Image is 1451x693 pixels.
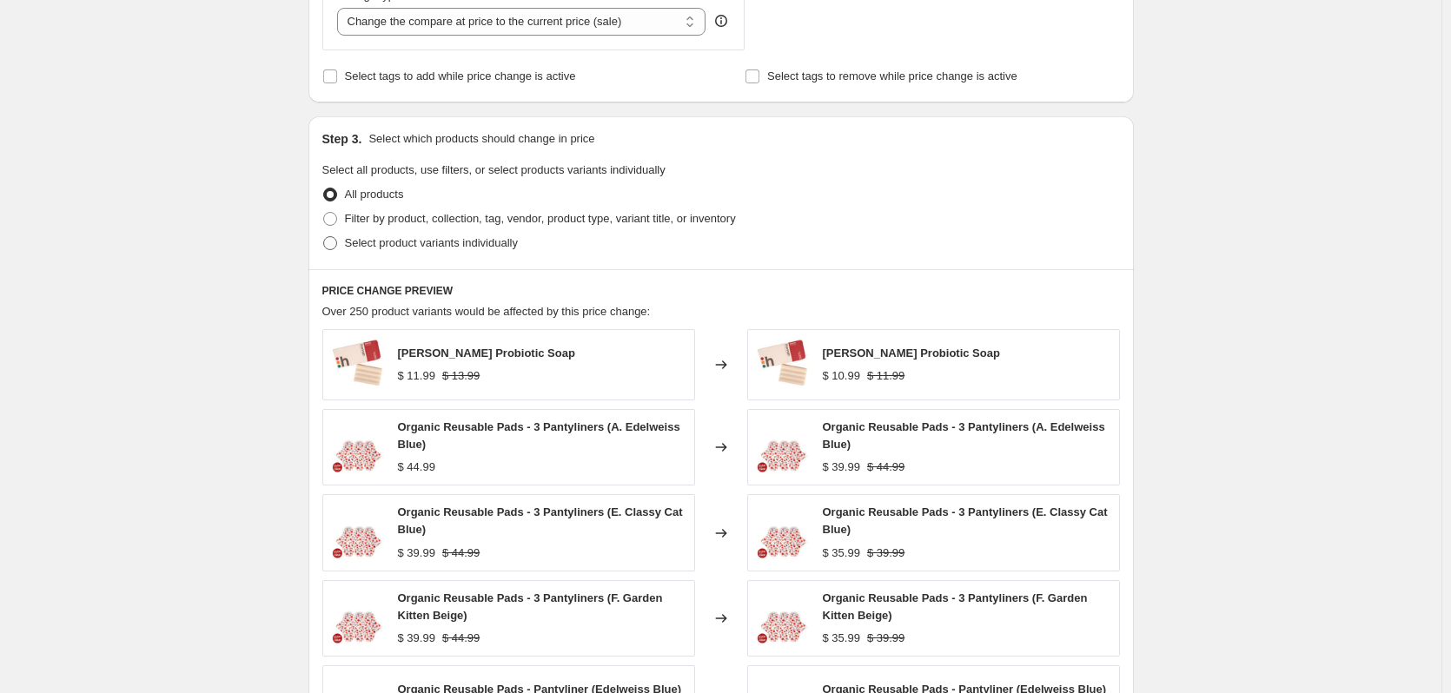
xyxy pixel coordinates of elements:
span: Organic Reusable Pads - 3 Pantyliners (E. Classy Cat Blue) [398,505,683,536]
img: organic-reusable-pads-3-pantyliners-the-brand-hannah-4_73129d53-bf3f-4c80-9275-3f61a5fe8cc1_80x.jpg [332,421,384,473]
span: $ 44.99 [398,460,435,473]
h2: Step 3. [322,130,362,148]
span: [PERSON_NAME] Probiotic Soap [398,346,575,360]
span: $ 39.99 [398,546,435,559]
span: Organic Reusable Pads - 3 Pantyliners (F. Garden Kitten Beige) [398,591,663,622]
span: Organic Reusable Pads - 3 Pantyliners (A. Edelweiss Blue) [398,420,680,451]
span: $ 13.99 [442,369,480,382]
span: Organic Reusable Pads - 3 Pantyliners (E. Classy Cat Blue) [823,505,1108,536]
span: $ 39.99 [398,631,435,644]
img: probiotic-soap-the-brand-hannah-1_80x.jpg [332,339,384,391]
span: Filter by product, collection, tag, vendor, product type, variant title, or inventory [345,212,736,225]
img: organic-reusable-pads-3-pantyliners-the-brand-hannah-4_73129d53-bf3f-4c80-9275-3f61a5fe8cc1_80x.jpg [332,592,384,644]
img: probiotic-soap-the-brand-hannah-1_80x.jpg [757,339,809,391]
span: Organic Reusable Pads - 3 Pantyliners (F. Garden Kitten Beige) [823,591,1088,622]
span: $ 10.99 [823,369,860,382]
h6: PRICE CHANGE PREVIEW [322,284,1120,298]
span: Select product variants individually [345,236,518,249]
span: $ 35.99 [823,546,860,559]
span: Select all products, use filters, or select products variants individually [322,163,666,176]
span: Over 250 product variants would be affected by this price change: [322,305,651,318]
div: help [712,12,730,30]
img: organic-reusable-pads-3-pantyliners-the-brand-hannah-4_73129d53-bf3f-4c80-9275-3f61a5fe8cc1_80x.jpg [757,421,809,473]
p: Select which products should change in price [368,130,594,148]
span: [PERSON_NAME] Probiotic Soap [823,346,1000,360]
span: $ 39.99 [823,460,860,473]
span: Select tags to add while price change is active [345,69,576,82]
span: All products [345,188,404,201]
img: organic-reusable-pads-3-pantyliners-the-brand-hannah-4_73129d53-bf3f-4c80-9275-3f61a5fe8cc1_80x.jpg [757,592,809,644]
img: organic-reusable-pads-3-pantyliners-the-brand-hannah-4_73129d53-bf3f-4c80-9275-3f61a5fe8cc1_80x.jpg [757,507,809,559]
img: organic-reusable-pads-3-pantyliners-the-brand-hannah-4_73129d53-bf3f-4c80-9275-3f61a5fe8cc1_80x.jpg [332,507,384,559]
span: $ 44.99 [867,460,904,473]
span: $ 39.99 [867,546,904,559]
span: Organic Reusable Pads - 3 Pantyliners (A. Edelweiss Blue) [823,420,1105,451]
span: $ 44.99 [442,631,480,644]
span: Select tags to remove while price change is active [767,69,1017,82]
span: $ 11.99 [398,369,435,382]
span: $ 44.99 [442,546,480,559]
span: $ 39.99 [867,631,904,644]
span: $ 11.99 [867,369,904,382]
span: $ 35.99 [823,631,860,644]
